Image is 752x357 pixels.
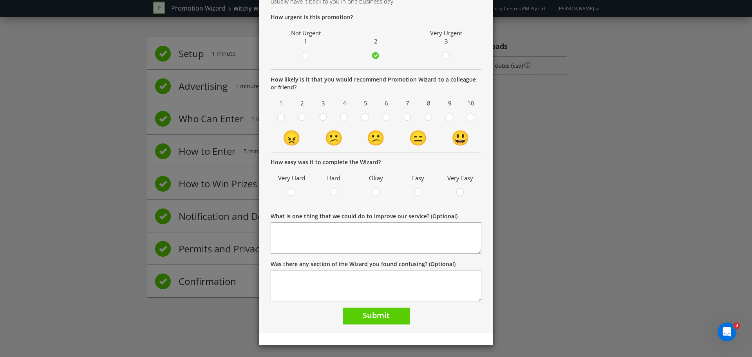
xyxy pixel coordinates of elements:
[401,172,436,184] span: Easy
[357,97,374,109] span: 5
[443,172,477,184] span: Very Easy
[718,323,736,341] iframe: Intercom live chat
[343,308,410,324] button: Submit
[317,172,351,184] span: Hard
[304,37,307,45] span: 1
[430,29,462,37] span: Very Urgent
[271,158,481,166] p: How easy was it to complete the Wizard?
[441,97,458,109] span: 9
[397,127,439,148] td: 😑
[271,76,481,91] p: How likely is it that you would recommend Promotion Wizard to a colleague or friend?
[359,172,393,184] span: Okay
[273,97,290,109] span: 1
[439,127,481,148] td: 😃
[734,323,740,329] span: 3
[294,97,311,109] span: 2
[271,127,313,148] td: 😠
[363,310,390,321] span: Submit
[271,212,457,220] label: What is one thing that we could do to improve our service? (Optional)
[374,37,378,45] span: 2
[355,127,397,148] td: 😕
[275,172,309,184] span: Very Hard
[336,97,353,109] span: 4
[291,29,321,37] span: Not Urgent
[399,97,416,109] span: 7
[378,97,395,109] span: 6
[271,13,481,21] p: How urgent is this promotion?
[445,37,448,45] span: 3
[315,97,332,109] span: 3
[271,260,456,268] label: Was there any section of the Wizard you found confusing? (Optional)
[420,97,437,109] span: 8
[462,97,479,109] span: 10
[313,127,355,148] td: 😕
